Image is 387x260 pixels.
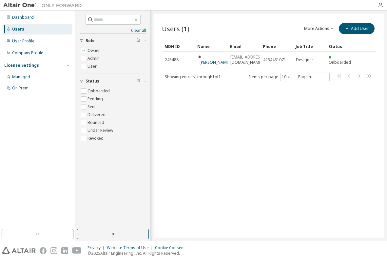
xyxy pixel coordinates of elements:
[12,85,29,91] div: On Prem
[200,59,230,65] a: [PERSON_NAME]
[303,23,335,34] button: More Actions
[12,27,24,32] div: Users
[87,95,104,103] label: Pending
[263,41,290,52] div: Phone
[12,15,34,20] div: Dashboard
[50,247,57,254] img: instagram.svg
[2,247,36,254] img: altair_logo.svg
[87,250,189,256] p: © 2025 Altair Engineering, Inc. All Rights Reserved.
[136,38,140,43] span: Clear filter
[230,41,258,52] div: Email
[87,55,101,62] label: Admin
[4,63,39,68] div: License Settings
[12,38,34,44] div: User Profile
[328,41,356,52] div: Status
[87,127,114,134] label: Under Review
[80,34,146,48] button: Role
[87,134,105,142] label: Revoked
[298,73,330,81] span: Page n.
[80,28,146,33] a: Clear all
[230,55,263,65] span: [EMAIL_ADDRESS][DOMAIN_NAME]
[282,74,291,80] button: 10
[87,111,107,119] label: Delivered
[87,119,106,127] label: Bounced
[87,47,101,55] label: Owner
[3,2,85,9] img: Altair One
[296,57,313,62] span: Designer
[72,247,82,254] img: youtube.svg
[12,50,43,56] div: Company Profile
[339,23,375,34] button: Add User
[165,74,221,80] span: Showing entries 1 through 1 of 1
[87,103,97,111] label: Sent
[12,74,30,80] div: Managed
[87,245,107,250] div: Privacy
[86,38,95,43] span: Role
[165,57,179,62] span: 245488
[164,41,192,52] div: MDH ID
[162,24,189,33] span: Users (1)
[136,79,140,84] span: Clear filter
[107,245,155,250] div: Website Terms of Use
[40,247,47,254] img: facebook.svg
[197,41,225,52] div: Name
[155,245,189,250] div: Cookie Consent
[87,87,111,95] label: Onboarded
[329,59,351,65] span: Onboarded
[296,41,323,52] div: Job Title
[61,247,68,254] img: linkedin.svg
[249,73,292,81] span: Items per page
[86,79,99,84] span: Status
[87,62,98,70] label: User
[80,74,146,88] button: Status
[263,57,286,62] span: 4234431071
